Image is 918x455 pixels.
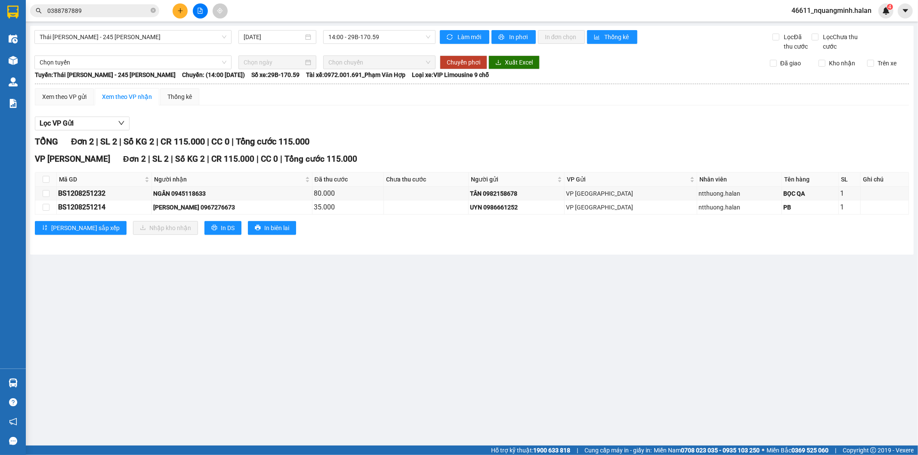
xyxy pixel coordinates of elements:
[36,8,42,14] span: search
[538,30,585,44] button: In đơn chọn
[840,188,859,199] div: 1
[783,189,837,198] div: BỌC QA
[42,224,48,231] span: sort-ascending
[587,30,637,44] button: bar-chartThống kê
[102,92,152,101] div: Xem theo VP nhận
[71,136,94,147] span: Đơn 2
[594,34,601,41] span: bar-chart
[488,55,540,69] button: downloadXuất Excel
[182,70,245,80] span: Chuyến: (14:00 [DATE])
[898,3,913,18] button: caret-down
[123,154,146,164] span: Đơn 2
[251,70,300,80] span: Số xe: 29B-170.59
[193,3,208,18] button: file-add
[213,3,228,18] button: aim
[777,58,804,68] span: Đã giao
[51,223,120,233] span: [PERSON_NAME] sắp xếp
[440,30,489,44] button: syncLàm mới
[781,32,812,51] span: Lọc Đã thu cước
[57,200,152,214] td: BS1208251214
[118,120,125,126] span: down
[58,188,150,199] div: BS1208251232
[255,224,261,231] span: printer
[35,71,176,78] b: Tuyến: Thái [PERSON_NAME] - 245 [PERSON_NAME]
[491,446,570,455] span: Hỗ trợ kỹ thuật:
[306,70,405,80] span: Tài xế: 0972.001.691_Phạm Văn Hợp
[888,4,891,10] span: 4
[577,446,578,455] span: |
[124,136,154,147] span: Số KG 2
[197,8,203,14] span: file-add
[232,136,234,147] span: |
[498,34,506,41] span: printer
[11,62,150,77] b: GỬI : VP [PERSON_NAME]
[204,221,241,235] button: printerIn DS
[100,136,117,147] span: SL 2
[248,221,296,235] button: printerIn biên lai
[211,154,254,164] span: CR 115.000
[35,117,130,130] button: Lọc VP Gửi
[9,378,18,387] img: warehouse-icon
[9,437,17,445] span: message
[874,58,900,68] span: Trên xe
[161,136,205,147] span: CR 115.000
[584,446,652,455] span: Cung cấp máy in - giấy in:
[9,34,18,43] img: warehouse-icon
[9,418,17,426] span: notification
[244,58,303,67] input: Chọn ngày
[495,59,501,66] span: download
[148,154,150,164] span: |
[236,136,309,147] span: Tổng cước 115.000
[211,136,229,147] span: CC 0
[839,172,861,187] th: SL
[9,56,18,65] img: warehouse-icon
[152,154,169,164] span: SL 2
[40,56,226,69] span: Chọn tuyến
[153,189,311,198] div: NGÂN 0945118633
[782,172,839,187] th: Tên hàng
[133,221,198,235] button: downloadNhập kho nhận
[264,223,289,233] span: In biên lai
[35,221,127,235] button: sort-ascending[PERSON_NAME] sắp xếp
[314,188,383,199] div: 80.000
[153,203,311,212] div: [PERSON_NAME] 0967276673
[491,30,536,44] button: printerIn phơi
[328,56,430,69] span: Chọn chuyến
[783,203,837,212] div: PB
[384,172,469,187] th: Chưa thu cước
[762,449,764,452] span: ⚪️
[151,8,156,13] span: close-circle
[533,447,570,454] strong: 1900 633 818
[471,175,556,184] span: Người gửi
[699,203,780,212] div: ntthuong.halan
[211,224,217,231] span: printer
[173,3,188,18] button: plus
[80,21,360,43] li: 271 - [PERSON_NAME] Tự [PERSON_NAME][GEOGRAPHIC_DATA] - [GEOGRAPHIC_DATA][PERSON_NAME]
[791,447,828,454] strong: 0369 525 060
[35,154,110,164] span: VP [PERSON_NAME]
[699,189,780,198] div: ntthuong.halan
[119,136,121,147] span: |
[261,154,278,164] span: CC 0
[7,6,19,18] img: logo-vxr
[785,5,878,16] span: 46611_nquangminh.halan
[825,58,859,68] span: Kho nhận
[156,136,158,147] span: |
[567,175,688,184] span: VP Gửi
[175,154,205,164] span: Số KG 2
[870,447,876,453] span: copyright
[654,446,760,455] span: Miền Nam
[35,136,58,147] span: TỔNG
[681,447,760,454] strong: 0708 023 035 - 0935 103 250
[902,7,909,15] span: caret-down
[861,172,909,187] th: Ghi chú
[280,154,282,164] span: |
[767,446,828,455] span: Miền Bắc
[9,398,17,406] span: question-circle
[440,55,487,69] button: Chuyển phơi
[565,187,697,200] td: VP Bắc Sơn
[42,92,87,101] div: Xem theo VP gửi
[40,118,74,129] span: Lọc VP Gửi
[566,189,695,198] div: VP [GEOGRAPHIC_DATA]
[312,172,384,187] th: Đã thu cước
